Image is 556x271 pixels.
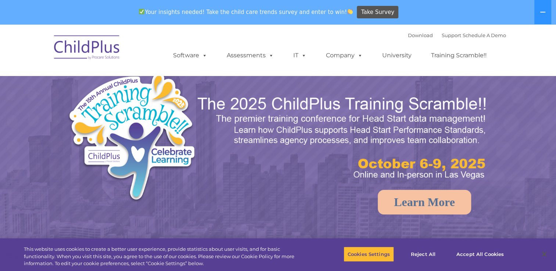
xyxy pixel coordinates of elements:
[408,32,433,38] a: Download
[536,246,552,262] button: Close
[219,48,281,63] a: Assessments
[24,246,306,267] div: This website uses cookies to create a better user experience, provide statistics about user visit...
[361,6,394,19] span: Take Survey
[166,48,215,63] a: Software
[136,5,356,19] span: Your insights needed! Take the child care trends survey and enter to win!
[50,30,124,67] img: ChildPlus by Procare Solutions
[344,246,394,262] button: Cookies Settings
[400,246,446,262] button: Reject All
[347,9,353,14] img: 👏
[102,79,133,84] span: Phone number
[139,9,144,14] img: ✅
[378,190,471,214] a: Learn More
[375,48,419,63] a: University
[424,48,494,63] a: Training Scramble!!
[463,32,506,38] a: Schedule A Demo
[319,48,370,63] a: Company
[357,6,398,19] a: Take Survey
[452,246,508,262] button: Accept All Cookies
[442,32,461,38] a: Support
[408,32,506,38] font: |
[286,48,314,63] a: IT
[102,48,125,54] span: Last name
